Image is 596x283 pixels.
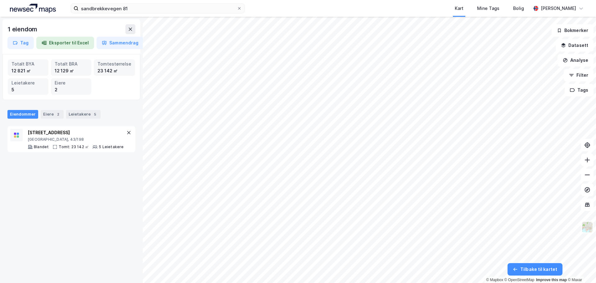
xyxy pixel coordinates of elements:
[564,69,594,81] button: Filter
[55,111,61,117] div: 2
[486,278,503,282] a: Mapbox
[541,5,576,12] div: [PERSON_NAME]
[536,278,567,282] a: Improve this map
[79,4,237,13] input: Søk på adresse, matrikkel, gårdeiere, leietakere eller personer
[55,80,88,86] div: Eiere
[28,129,124,136] div: [STREET_ADDRESS]
[36,37,94,49] button: Eksporter til Excel
[55,86,88,93] div: 2
[477,5,499,12] div: Mine Tags
[59,144,89,149] div: Tomt: 23 142 ㎡
[11,86,45,93] div: 5
[97,37,144,49] button: Sammendrag
[7,37,34,49] button: Tag
[99,144,124,149] div: 5 Leietakere
[11,80,45,86] div: Leietakere
[55,67,88,74] div: 12 129 ㎡
[565,253,596,283] iframe: Chat Widget
[10,4,56,13] img: logo.a4113a55bc3d86da70a041830d287a7e.svg
[7,24,38,34] div: 1 eiendom
[55,61,88,67] div: Totalt BRA
[92,111,98,117] div: 5
[11,67,45,74] div: 12 821 ㎡
[581,221,593,233] img: Z
[7,110,38,119] div: Eiendommer
[552,24,594,37] button: Bokmerker
[556,39,594,52] button: Datasett
[558,54,594,66] button: Analyse
[455,5,463,12] div: Kart
[508,263,562,276] button: Tilbake til kartet
[66,110,101,119] div: Leietakere
[565,253,596,283] div: Kontrollprogram for chat
[97,67,131,74] div: 23 142 ㎡
[11,61,45,67] div: Totalt BYA
[513,5,524,12] div: Bolig
[41,110,64,119] div: Eiere
[565,84,594,96] button: Tags
[97,61,131,67] div: Tomtestørrelse
[34,144,49,149] div: Blandet
[504,278,535,282] a: OpenStreetMap
[28,137,124,142] div: [GEOGRAPHIC_DATA], 43/198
